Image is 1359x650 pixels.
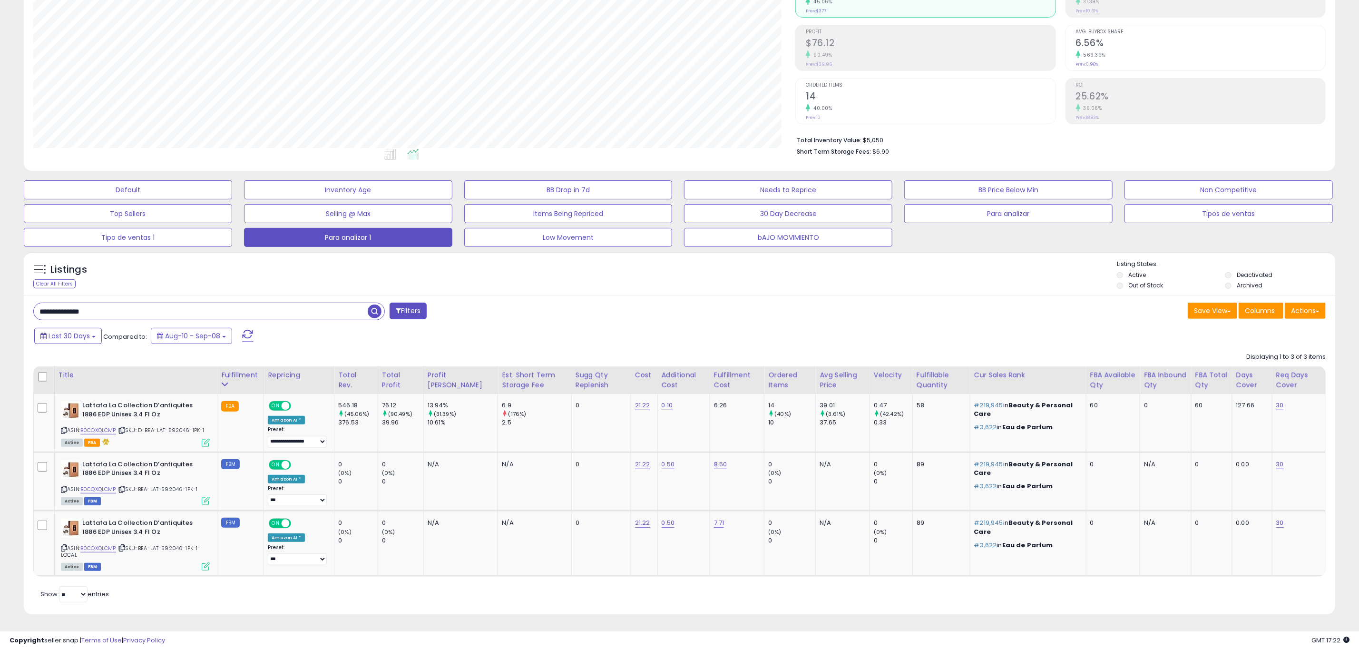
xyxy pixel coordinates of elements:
[874,469,887,477] small: (0%)
[820,519,862,527] div: N/A
[714,518,724,528] a: 7.71
[338,401,377,410] div: 546.18
[1195,401,1225,410] div: 60
[244,228,452,247] button: Para analizar 1
[49,331,90,341] span: Last 30 Days
[1080,51,1106,59] small: 569.39%
[917,460,963,469] div: 89
[874,477,912,486] div: 0
[1144,519,1184,527] div: N/A
[82,519,198,539] b: Lattafa La Collection D’antiquites 1886 EDP Unisex 3.4 Fl Oz
[502,519,564,527] div: N/A
[1076,61,1099,67] small: Prev: 0.98%
[428,418,498,427] div: 10.61%
[917,401,963,410] div: 58
[635,518,650,528] a: 21.22
[684,228,892,247] button: bAJO MOVIMIENTO
[338,370,373,390] div: Total Rev.
[874,401,912,410] div: 0.47
[874,536,912,545] div: 0
[662,460,675,469] a: 0.50
[768,401,815,410] div: 14
[1195,370,1228,390] div: FBA Total Qty
[61,439,83,447] span: All listings currently available for purchase on Amazon
[576,401,624,410] div: 0
[61,519,210,570] div: ASIN:
[974,460,1003,469] span: #219,945
[502,460,564,469] div: N/A
[270,402,282,410] span: ON
[268,416,305,424] div: Amazon AI *
[428,401,498,410] div: 13.94%
[382,401,423,410] div: 76.12
[221,401,239,412] small: FBA
[221,459,240,469] small: FBM
[382,460,423,469] div: 0
[290,402,305,410] span: OFF
[80,485,116,493] a: B0CQXQLCMP
[1076,83,1325,88] span: ROI
[810,105,832,112] small: 40.00%
[382,528,395,536] small: (0%)
[338,477,377,486] div: 0
[974,401,1079,418] p: in
[806,83,1055,88] span: Ordered Items
[974,482,997,491] span: #3,622
[123,636,165,645] a: Privacy Policy
[244,204,452,223] button: Selling @ Max
[61,401,210,446] div: ASIN:
[268,370,330,380] div: Repricing
[61,460,80,479] img: 31QGrjgjt7L._SL40_.jpg
[768,519,815,527] div: 0
[974,401,1003,410] span: #219,945
[61,519,80,538] img: 31QGrjgjt7L._SL40_.jpg
[100,438,110,445] i: hazardous material
[974,519,1079,536] p: in
[59,370,213,380] div: Title
[61,563,83,571] span: All listings currently available for purchase on Amazon
[820,460,862,469] div: N/A
[268,426,327,447] div: Preset:
[635,460,650,469] a: 21.22
[872,147,889,156] span: $6.90
[1076,91,1325,104] h2: 25.62%
[502,418,571,427] div: 2.5
[50,263,87,276] h5: Listings
[1195,460,1225,469] div: 0
[768,460,815,469] div: 0
[1276,401,1284,410] a: 30
[221,370,260,380] div: Fulfillment
[338,536,377,545] div: 0
[576,370,627,390] div: Sugg Qty Replenish
[1144,401,1184,410] div: 0
[1276,518,1284,528] a: 30
[268,544,327,565] div: Preset:
[797,148,871,156] b: Short Term Storage Fees:
[820,401,870,410] div: 39.01
[974,401,1073,418] span: Beauty & Personal Care
[714,460,727,469] a: 8.50
[974,460,1073,477] span: Beauty & Personal Care
[117,426,205,434] span: | SKU: D-BEA-LAT-592046-1PK-1
[1237,281,1262,289] label: Archived
[34,328,102,344] button: Last 30 Days
[270,520,282,528] span: ON
[1076,115,1099,120] small: Prev: 18.83%
[1124,204,1333,223] button: Tipos de ventas
[974,518,1003,527] span: #219,945
[1128,281,1163,289] label: Out of Stock
[768,469,782,477] small: (0%)
[103,332,147,341] span: Compared to:
[268,533,305,542] div: Amazon AI *
[338,528,352,536] small: (0%)
[1311,636,1349,645] span: 2025-10-9 17:22 GMT
[810,51,832,59] small: 90.49%
[268,475,305,483] div: Amazon AI *
[290,520,305,528] span: OFF
[502,370,567,390] div: Est. Short Term Storage Fee
[502,401,571,410] div: 6.9
[974,541,997,550] span: #3,622
[1276,370,1321,390] div: Req Days Cover
[571,366,631,394] th: Please note that this number is a calculation based on your required days of coverage and your ve...
[768,536,815,545] div: 0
